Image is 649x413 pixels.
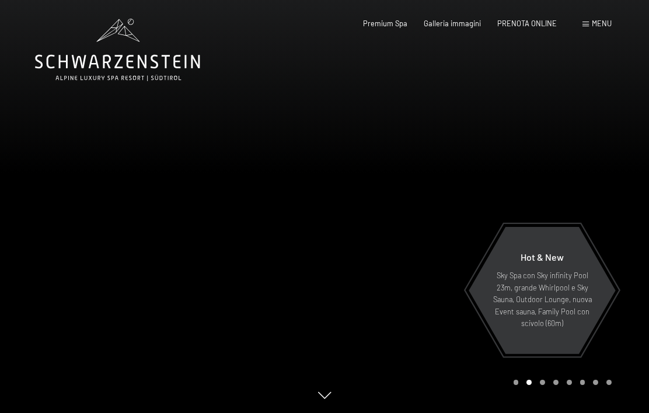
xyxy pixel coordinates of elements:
div: Carousel Page 5 [567,380,572,385]
a: Hot & New Sky Spa con Sky infinity Pool 23m, grande Whirlpool e Sky Sauna, Outdoor Lounge, nuova ... [468,226,616,355]
p: Sky Spa con Sky infinity Pool 23m, grande Whirlpool e Sky Sauna, Outdoor Lounge, nuova Event saun... [491,269,593,329]
div: Carousel Pagination [510,380,612,385]
div: Carousel Page 4 [553,380,559,385]
div: Carousel Page 7 [593,380,598,385]
div: Carousel Page 1 [514,380,519,385]
div: Carousel Page 6 [580,380,585,385]
a: Premium Spa [363,19,407,28]
span: Menu [592,19,612,28]
div: Carousel Page 2 (Current Slide) [526,380,532,385]
a: Galleria immagini [424,19,481,28]
div: Carousel Page 8 [606,380,612,385]
a: PRENOTA ONLINE [497,19,557,28]
div: Carousel Page 3 [540,380,545,385]
span: Hot & New [521,251,564,262]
